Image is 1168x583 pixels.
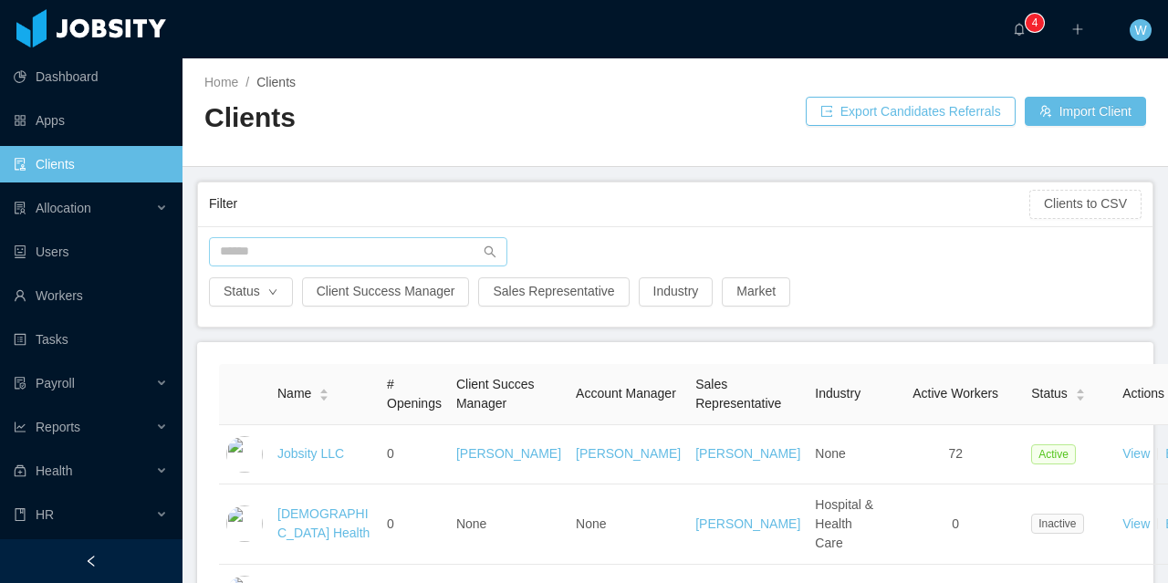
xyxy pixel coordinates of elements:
[204,75,238,89] a: Home
[576,446,681,461] a: [PERSON_NAME]
[1031,444,1076,464] span: Active
[1032,14,1038,32] p: 4
[277,446,344,461] a: Jobsity LLC
[245,75,249,89] span: /
[36,376,75,390] span: Payroll
[456,446,561,461] a: [PERSON_NAME]
[1075,393,1085,399] i: icon: caret-down
[14,202,26,214] i: icon: solution
[1075,387,1085,392] i: icon: caret-up
[1026,14,1044,32] sup: 4
[36,201,91,215] span: Allocation
[318,386,329,399] div: Sort
[456,516,486,531] span: None
[36,420,80,434] span: Reports
[277,506,370,540] a: [DEMOGRAPHIC_DATA] Health
[380,425,449,484] td: 0
[576,516,606,531] span: None
[815,386,860,401] span: Industry
[302,277,470,307] button: Client Success Manager
[14,102,168,139] a: icon: appstoreApps
[478,277,629,307] button: Sales Representative
[277,384,311,403] span: Name
[209,277,293,307] button: Statusicon: down
[887,425,1024,484] td: 72
[14,464,26,477] i: icon: medicine-box
[1122,386,1164,401] span: Actions
[14,508,26,521] i: icon: book
[912,386,998,401] span: Active Workers
[1013,23,1026,36] i: icon: bell
[204,99,675,137] h2: Clients
[484,245,496,258] i: icon: search
[887,484,1024,565] td: 0
[387,377,442,411] span: # Openings
[1134,19,1146,41] span: W
[319,387,329,392] i: icon: caret-up
[1075,386,1086,399] div: Sort
[36,507,54,522] span: HR
[695,446,800,461] a: [PERSON_NAME]
[14,146,168,182] a: icon: auditClients
[1122,516,1150,531] a: View
[256,75,296,89] span: Clients
[1029,190,1142,219] button: Clients to CSV
[722,277,790,307] button: Market
[380,484,449,565] td: 0
[1025,97,1146,126] button: icon: usergroup-addImport Client
[639,277,714,307] button: Industry
[1071,23,1084,36] i: icon: plus
[209,187,1029,221] div: Filter
[14,421,26,433] i: icon: line-chart
[576,386,676,401] span: Account Manager
[14,58,168,95] a: icon: pie-chartDashboard
[14,234,168,270] a: icon: robotUsers
[14,377,26,390] i: icon: file-protect
[456,377,535,411] span: Client Succes Manager
[1031,384,1068,403] span: Status
[14,321,168,358] a: icon: profileTasks
[226,436,263,473] img: dc41d540-fa30-11e7-b498-73b80f01daf1_657caab8ac997-400w.png
[806,97,1016,126] button: icon: exportExport Candidates Referrals
[815,446,845,461] span: None
[815,497,873,550] span: Hospital & Health Care
[695,516,800,531] a: [PERSON_NAME]
[695,377,781,411] span: Sales Representative
[1122,446,1150,461] a: View
[319,393,329,399] i: icon: caret-down
[1031,514,1083,534] span: Inactive
[36,463,72,478] span: Health
[226,505,263,542] img: 6a8e90c0-fa44-11e7-aaa7-9da49113f530_5a5d50e77f870-400w.png
[14,277,168,314] a: icon: userWorkers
